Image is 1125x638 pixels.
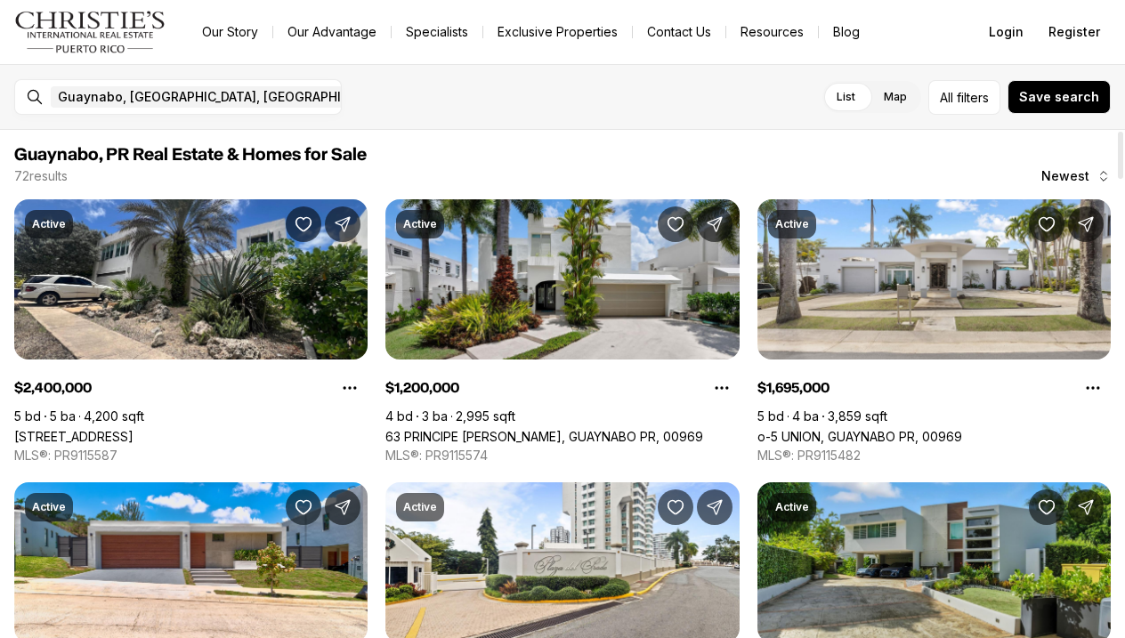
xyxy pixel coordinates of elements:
[697,489,732,525] button: Share Property
[928,80,1000,115] button: Allfilters
[14,146,367,164] span: Guaynabo, PR Real Estate & Homes for Sale
[1038,14,1111,50] button: Register
[1048,25,1100,39] span: Register
[14,11,166,53] img: logo
[658,206,693,242] button: Save Property: 63 PRINCIPE RAINIERO
[989,25,1024,39] span: Login
[286,206,321,242] button: Save Property: Caoba 39
[757,429,962,444] a: o-5 UNION, GUAYNABO PR, 00969
[957,88,989,107] span: filters
[822,81,870,113] label: List
[658,489,693,525] button: Save Property: Cond. Plaza del Prado 1203-A #1203-A
[403,217,437,231] p: Active
[1068,206,1104,242] button: Share Property
[188,20,272,44] a: Our Story
[332,370,368,406] button: Property options
[870,81,921,113] label: Map
[403,500,437,514] p: Active
[775,217,809,231] p: Active
[704,370,740,406] button: Property options
[58,90,390,104] span: Guaynabo, [GEOGRAPHIC_DATA], [GEOGRAPHIC_DATA]
[483,20,632,44] a: Exclusive Properties
[14,429,134,444] a: Caoba 39, GUAYNABO PR, 00969
[1019,90,1099,104] span: Save search
[325,489,360,525] button: Share Property
[1041,169,1089,183] span: Newest
[633,20,725,44] button: Contact Us
[978,14,1034,50] button: Login
[325,206,360,242] button: Share Property
[392,20,482,44] a: Specialists
[32,217,66,231] p: Active
[1029,206,1064,242] button: Save Property: o-5 UNION
[940,88,953,107] span: All
[385,429,703,444] a: 63 PRINCIPE RAINIERO, GUAYNABO PR, 00969
[819,20,874,44] a: Blog
[697,206,732,242] button: Share Property
[775,500,809,514] p: Active
[1031,158,1121,194] button: Newest
[14,169,68,183] p: 72 results
[1075,370,1111,406] button: Property options
[726,20,818,44] a: Resources
[32,500,66,514] p: Active
[1008,80,1111,114] button: Save search
[273,20,391,44] a: Our Advantage
[286,489,321,525] button: Save Property: St. 1 MONTEAZUL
